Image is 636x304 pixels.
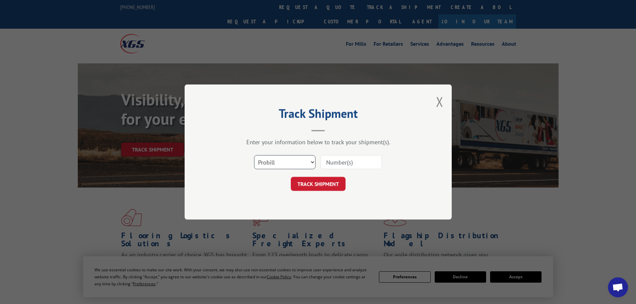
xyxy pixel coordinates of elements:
[608,277,628,297] div: Open chat
[291,177,346,191] button: TRACK SHIPMENT
[218,109,418,121] h2: Track Shipment
[218,138,418,146] div: Enter your information below to track your shipment(s).
[436,93,443,110] button: Close modal
[321,155,382,169] input: Number(s)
